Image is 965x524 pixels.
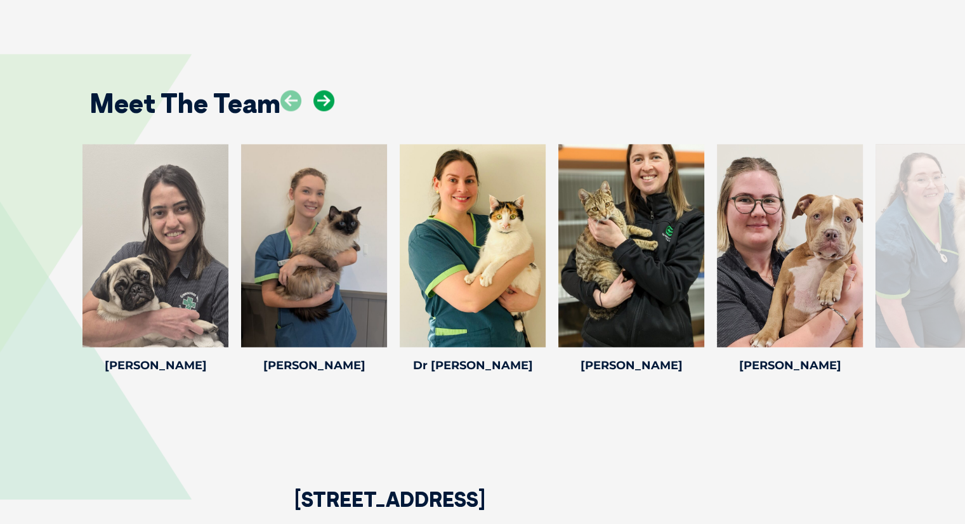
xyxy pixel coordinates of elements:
h4: [PERSON_NAME] [558,360,704,371]
h4: [PERSON_NAME] [82,360,228,371]
h4: Dr [PERSON_NAME] [400,360,546,371]
h4: [PERSON_NAME] [717,360,863,371]
h4: [PERSON_NAME] [241,360,387,371]
h2: Meet The Team [89,90,280,117]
